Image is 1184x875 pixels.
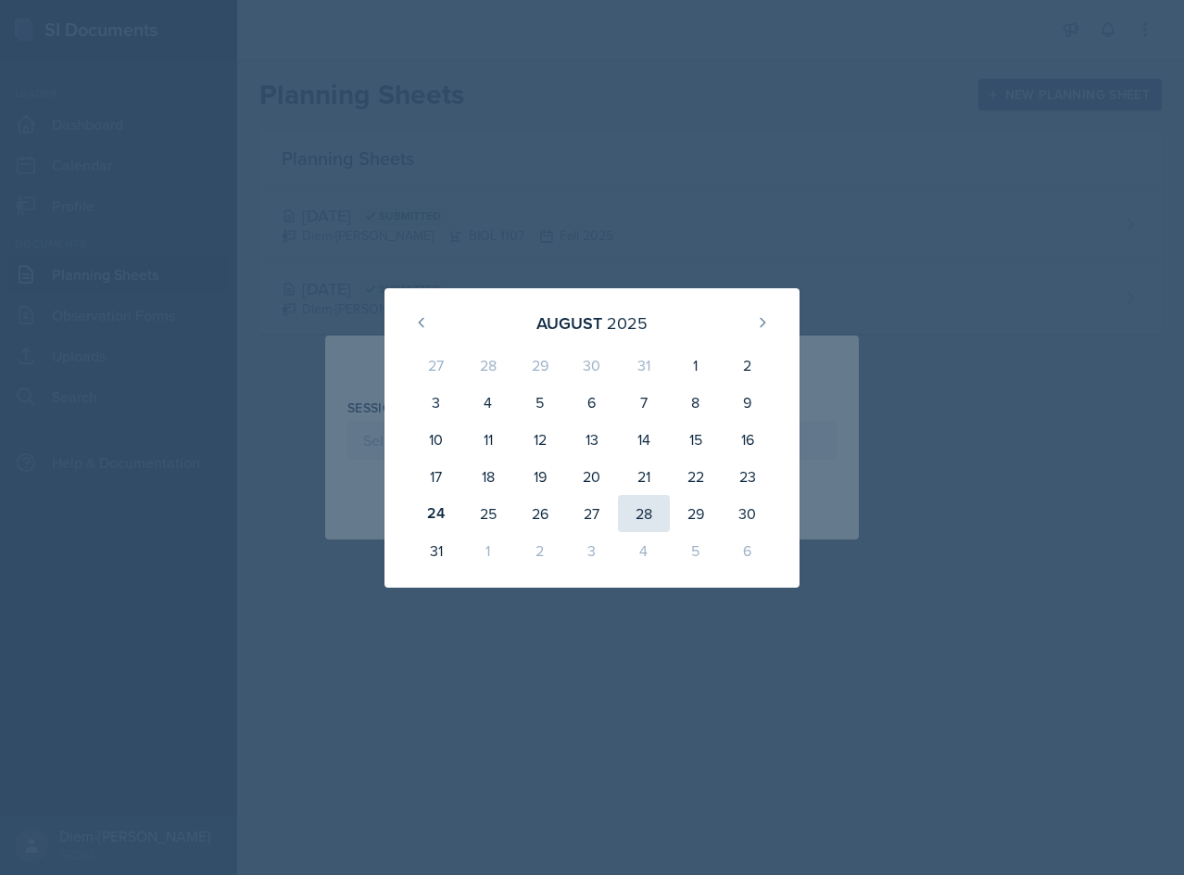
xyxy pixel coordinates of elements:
[670,384,722,421] div: 8
[566,532,618,569] div: 3
[410,421,462,458] div: 10
[607,311,648,336] div: 2025
[566,421,618,458] div: 13
[670,532,722,569] div: 5
[514,532,566,569] div: 2
[514,495,566,532] div: 26
[462,347,514,384] div: 28
[462,532,514,569] div: 1
[410,458,462,495] div: 17
[618,421,670,458] div: 14
[514,421,566,458] div: 12
[618,532,670,569] div: 4
[462,495,514,532] div: 25
[670,347,722,384] div: 1
[566,495,618,532] div: 27
[670,495,722,532] div: 29
[566,384,618,421] div: 6
[618,384,670,421] div: 7
[462,421,514,458] div: 11
[462,384,514,421] div: 4
[722,347,774,384] div: 2
[410,532,462,569] div: 31
[670,421,722,458] div: 15
[618,495,670,532] div: 28
[536,311,602,336] div: August
[514,347,566,384] div: 29
[670,458,722,495] div: 22
[514,458,566,495] div: 19
[722,495,774,532] div: 30
[722,458,774,495] div: 23
[514,384,566,421] div: 5
[410,347,462,384] div: 27
[722,532,774,569] div: 6
[722,384,774,421] div: 9
[566,458,618,495] div: 20
[410,495,462,532] div: 24
[410,384,462,421] div: 3
[462,458,514,495] div: 18
[618,458,670,495] div: 21
[618,347,670,384] div: 31
[722,421,774,458] div: 16
[566,347,618,384] div: 30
